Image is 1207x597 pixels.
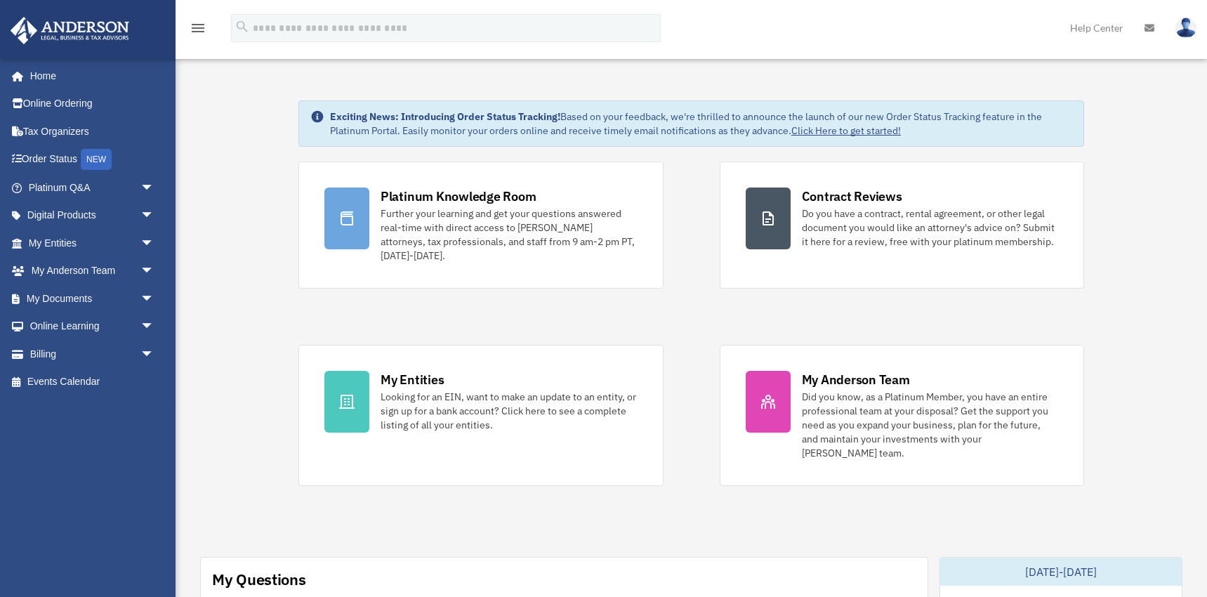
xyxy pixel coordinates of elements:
a: Platinum Knowledge Room Further your learning and get your questions answered real-time with dire... [298,162,664,289]
div: Based on your feedback, we're thrilled to announce the launch of our new Order Status Tracking fe... [330,110,1072,138]
img: User Pic [1175,18,1196,38]
a: My Entities Looking for an EIN, want to make an update to an entity, or sign up for a bank accoun... [298,345,664,486]
a: My Anderson Teamarrow_drop_down [10,257,176,285]
span: arrow_drop_down [140,257,169,286]
a: Click Here to get started! [791,124,901,137]
span: arrow_drop_down [140,284,169,313]
i: search [235,19,250,34]
div: NEW [81,149,112,170]
div: Contract Reviews [802,188,902,205]
a: Tax Organizers [10,117,176,145]
div: Do you have a contract, rental agreement, or other legal document you would like an attorney's ad... [802,206,1059,249]
div: My Questions [212,569,306,590]
a: Online Learningarrow_drop_down [10,313,176,341]
span: arrow_drop_down [140,313,169,341]
a: My Documentsarrow_drop_down [10,284,176,313]
a: menu [190,25,206,37]
span: arrow_drop_down [140,173,169,202]
div: My Entities [381,371,444,388]
div: [DATE]-[DATE] [940,558,1182,586]
a: Home [10,62,169,90]
a: Contract Reviews Do you have a contract, rental agreement, or other legal document you would like... [720,162,1085,289]
div: Platinum Knowledge Room [381,188,536,205]
a: Online Ordering [10,90,176,118]
div: My Anderson Team [802,371,910,388]
a: Order StatusNEW [10,145,176,174]
a: My Anderson Team Did you know, as a Platinum Member, you have an entire professional team at your... [720,345,1085,486]
a: Digital Productsarrow_drop_down [10,202,176,230]
a: Events Calendar [10,368,176,396]
i: menu [190,20,206,37]
img: Anderson Advisors Platinum Portal [6,17,133,44]
a: Billingarrow_drop_down [10,340,176,368]
a: My Entitiesarrow_drop_down [10,229,176,257]
a: Platinum Q&Aarrow_drop_down [10,173,176,202]
span: arrow_drop_down [140,340,169,369]
span: arrow_drop_down [140,202,169,230]
strong: Exciting News: Introducing Order Status Tracking! [330,110,560,123]
div: Further your learning and get your questions answered real-time with direct access to [PERSON_NAM... [381,206,638,263]
span: arrow_drop_down [140,229,169,258]
div: Looking for an EIN, want to make an update to an entity, or sign up for a bank account? Click her... [381,390,638,432]
div: Did you know, as a Platinum Member, you have an entire professional team at your disposal? Get th... [802,390,1059,460]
